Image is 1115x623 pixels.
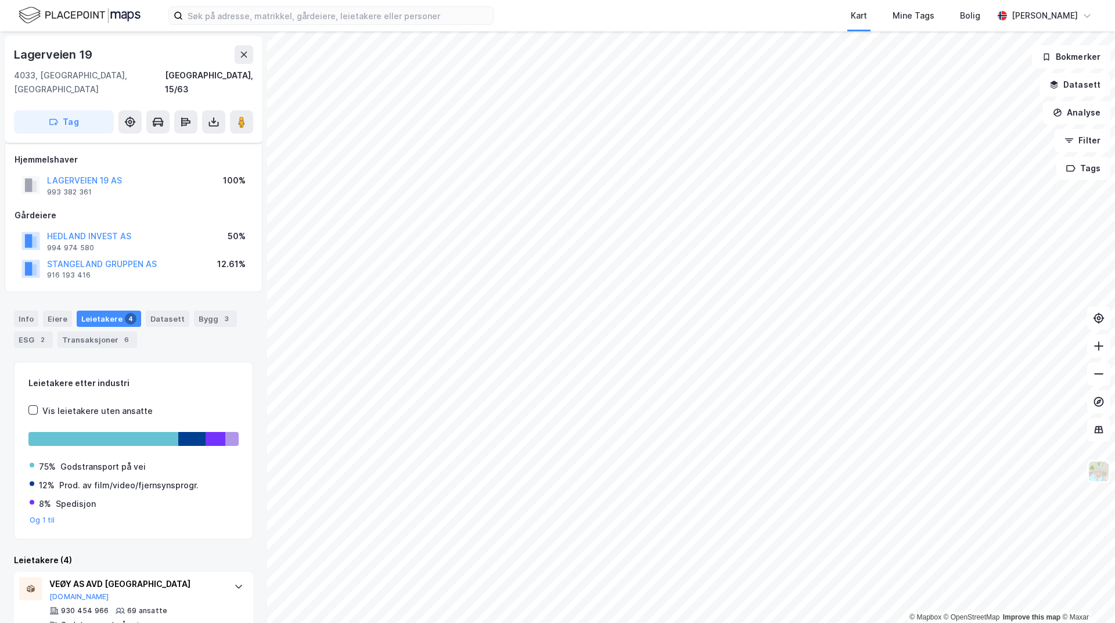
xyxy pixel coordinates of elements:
div: VEØY AS AVD [GEOGRAPHIC_DATA] [49,577,222,591]
div: 994 974 580 [47,243,94,253]
a: Mapbox [909,613,941,621]
div: 993 382 361 [47,188,92,197]
button: Bokmerker [1032,45,1110,69]
button: Tag [14,110,114,134]
div: Hjemmelshaver [15,153,253,167]
div: Transaksjoner [57,332,137,348]
div: Kontrollprogram for chat [1057,567,1115,623]
a: OpenStreetMap [944,613,1000,621]
div: 916 193 416 [47,271,91,280]
button: [DOMAIN_NAME] [49,592,109,602]
button: Tags [1056,157,1110,180]
div: Leietakere (4) [14,553,253,567]
iframe: Chat Widget [1057,567,1115,623]
button: Analyse [1043,101,1110,124]
div: [PERSON_NAME] [1012,9,1078,23]
button: Og 1 til [30,516,55,525]
div: 4 [125,313,136,325]
div: 4033, [GEOGRAPHIC_DATA], [GEOGRAPHIC_DATA] [14,69,165,96]
img: Z [1088,460,1110,482]
div: Bygg [194,311,237,327]
div: 69 ansatte [127,606,167,615]
img: logo.f888ab2527a4732fd821a326f86c7f29.svg [19,5,141,26]
div: Mine Tags [893,9,934,23]
div: Lagerveien 19 [14,45,94,64]
div: Gårdeiere [15,208,253,222]
div: 12% [39,478,55,492]
div: 12.61% [217,257,246,271]
div: 100% [223,174,246,188]
div: 3 [221,313,232,325]
div: Datasett [146,311,189,327]
input: Søk på adresse, matrikkel, gårdeiere, leietakere eller personer [183,7,493,24]
div: Leietakere [77,311,141,327]
div: 8% [39,497,51,511]
div: Leietakere etter industri [28,376,239,390]
button: Datasett [1040,73,1110,96]
div: Spedisjon [56,497,96,511]
a: Improve this map [1003,613,1060,621]
div: [GEOGRAPHIC_DATA], 15/63 [165,69,253,96]
button: Filter [1055,129,1110,152]
div: Prod. av film/video/fjernsynsprogr. [59,478,199,492]
div: 930 454 966 [61,606,109,615]
div: Bolig [960,9,980,23]
div: Godstransport på vei [60,460,146,474]
div: Eiere [43,311,72,327]
div: Vis leietakere uten ansatte [42,404,153,418]
div: 75% [39,460,56,474]
div: ESG [14,332,53,348]
div: 2 [37,334,48,345]
div: 50% [228,229,246,243]
div: Info [14,311,38,327]
div: 6 [121,334,132,345]
div: Kart [851,9,867,23]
